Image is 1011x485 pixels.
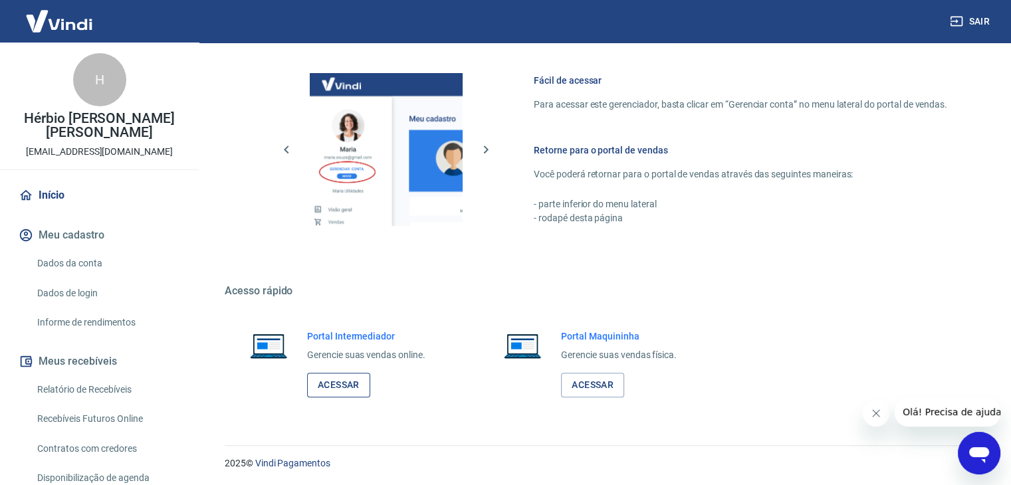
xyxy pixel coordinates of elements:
iframe: Fechar mensagem [863,400,889,427]
span: Olá! Precisa de ajuda? [8,9,112,20]
div: H [73,53,126,106]
button: Sair [947,9,995,34]
img: Imagem de um notebook aberto [241,330,296,361]
a: Acessar [307,373,370,397]
img: Imagem da dashboard mostrando o botão de gerenciar conta na sidebar no lado esquerdo [310,73,463,226]
a: Acessar [561,373,624,397]
h6: Portal Intermediador [307,330,425,343]
iframe: Mensagem da empresa [895,397,1000,427]
h6: Retorne para o portal de vendas [534,144,947,157]
a: Vindi Pagamentos [255,458,330,468]
img: Vindi [16,1,102,41]
a: Relatório de Recebíveis [32,376,183,403]
h5: Acesso rápido [225,284,979,298]
a: Informe de rendimentos [32,309,183,336]
a: Início [16,181,183,210]
button: Meu cadastro [16,221,183,250]
img: Imagem de um notebook aberto [495,330,550,361]
p: - rodapé desta página [534,211,947,225]
p: Gerencie suas vendas online. [307,348,425,362]
a: Contratos com credores [32,435,183,462]
h6: Portal Maquininha [561,330,677,343]
h6: Fácil de acessar [534,74,947,87]
p: Para acessar este gerenciador, basta clicar em “Gerenciar conta” no menu lateral do portal de ven... [534,98,947,112]
button: Meus recebíveis [16,347,183,376]
p: [EMAIL_ADDRESS][DOMAIN_NAME] [26,145,173,159]
a: Dados de login [32,280,183,307]
a: Recebíveis Futuros Online [32,405,183,433]
p: Você poderá retornar para o portal de vendas através das seguintes maneiras: [534,167,947,181]
p: - parte inferior do menu lateral [534,197,947,211]
p: 2025 © [225,456,979,470]
a: Dados da conta [32,250,183,277]
iframe: Botão para abrir a janela de mensagens [958,432,1000,474]
p: Gerencie suas vendas física. [561,348,677,362]
p: Hérbio [PERSON_NAME] [PERSON_NAME] [11,112,188,140]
